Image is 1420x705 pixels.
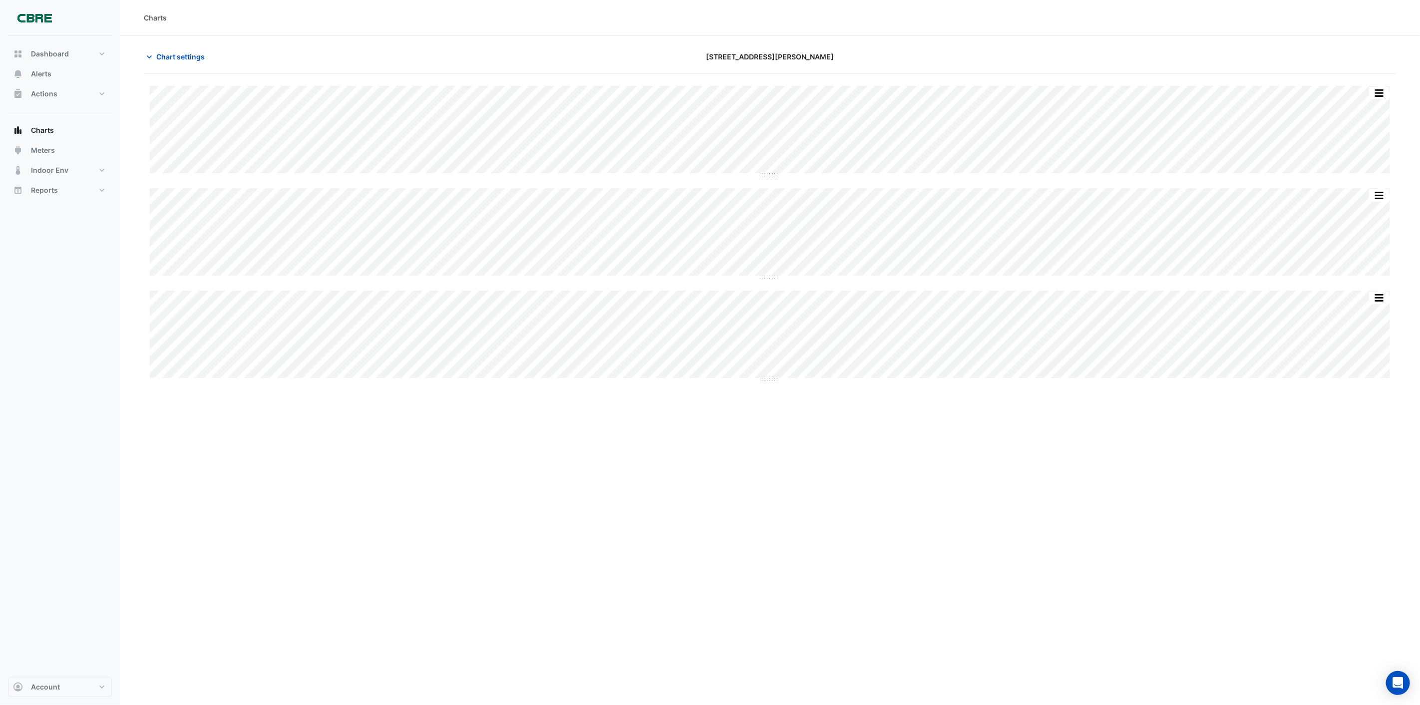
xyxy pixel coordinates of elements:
[1386,671,1410,695] div: Open Intercom Messenger
[13,125,23,135] app-icon: Charts
[13,69,23,79] app-icon: Alerts
[8,120,112,140] button: Charts
[8,64,112,84] button: Alerts
[706,51,834,62] span: [STREET_ADDRESS][PERSON_NAME]
[31,125,54,135] span: Charts
[156,51,205,62] span: Chart settings
[31,165,68,175] span: Indoor Env
[31,185,58,195] span: Reports
[8,140,112,160] button: Meters
[31,69,51,79] span: Alerts
[1369,292,1389,304] button: More Options
[31,682,60,692] span: Account
[8,677,112,697] button: Account
[8,160,112,180] button: Indoor Env
[13,185,23,195] app-icon: Reports
[8,84,112,104] button: Actions
[12,8,57,28] img: Company Logo
[1369,87,1389,99] button: More Options
[31,49,69,59] span: Dashboard
[13,145,23,155] app-icon: Meters
[31,89,57,99] span: Actions
[13,165,23,175] app-icon: Indoor Env
[1369,189,1389,202] button: More Options
[31,145,55,155] span: Meters
[8,180,112,200] button: Reports
[144,12,167,23] div: Charts
[13,49,23,59] app-icon: Dashboard
[8,44,112,64] button: Dashboard
[144,48,211,65] button: Chart settings
[13,89,23,99] app-icon: Actions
